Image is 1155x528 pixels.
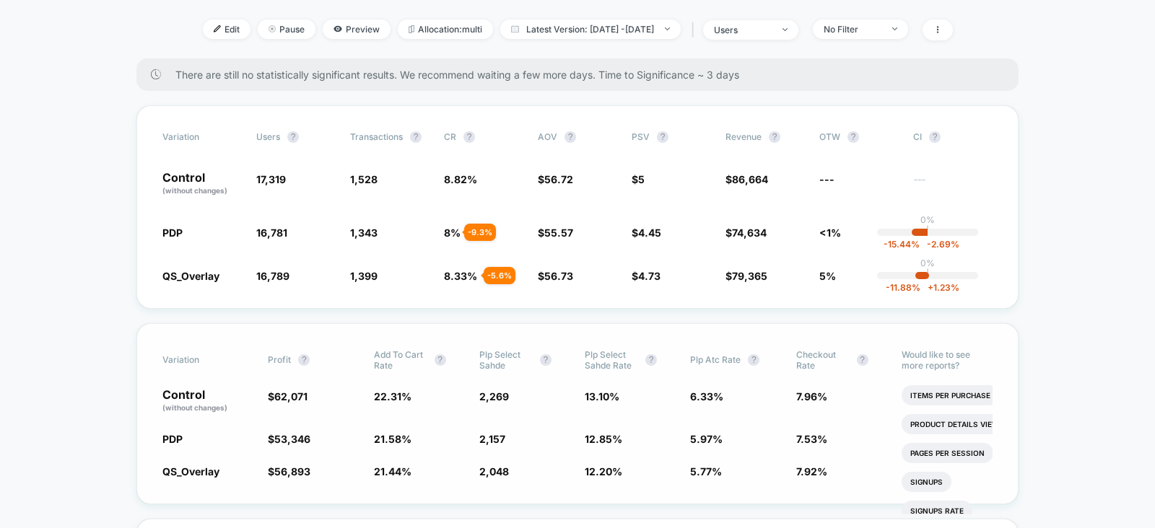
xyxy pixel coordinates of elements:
[926,225,929,236] p: |
[632,270,661,282] span: $
[819,226,841,239] span: <1%
[162,403,227,412] span: (without changes)
[298,354,310,366] button: ?
[435,354,446,366] button: ?
[444,226,461,239] span: 8 %
[796,349,850,371] span: Checkout Rate
[902,501,972,521] li: Signups Rate
[688,19,703,40] span: |
[350,131,403,142] span: Transactions
[538,270,573,282] span: $
[540,354,552,366] button: ?
[268,433,310,445] span: $
[725,173,768,185] span: $
[409,25,414,33] img: rebalance
[926,268,929,279] p: |
[398,19,493,39] span: Allocation: multi
[350,270,378,282] span: 1,399
[725,270,767,282] span: $
[645,354,657,366] button: ?
[544,226,573,239] span: 55.57
[748,354,759,366] button: ?
[444,270,477,282] span: 8.33 %
[819,131,899,143] span: OTW
[732,270,767,282] span: 79,365
[902,414,1034,434] li: Product Details Views Rate
[824,24,881,35] div: No Filter
[884,239,920,250] span: -15.44 %
[374,349,427,371] span: Add To Cart Rate
[350,226,378,239] span: 1,343
[902,349,993,371] p: Would like to see more reports?
[538,173,573,185] span: $
[585,390,619,402] span: 13.10 %
[268,354,291,365] span: Profit
[690,433,723,445] span: 5.97 %
[350,173,378,185] span: 1,528
[287,131,299,143] button: ?
[585,465,622,478] span: 12.20 %
[162,270,219,282] span: QS_Overlay
[162,389,253,413] p: Control
[374,433,411,445] span: 21.58 %
[268,390,308,402] span: $
[162,465,219,478] span: QS_Overlay
[638,270,661,282] span: 4.73
[638,173,645,185] span: 5
[274,433,310,445] span: 53,346
[714,25,772,35] div: users
[464,224,496,241] div: - 9.3 %
[732,173,768,185] span: 86,664
[479,433,505,445] span: 2,157
[902,472,951,492] li: Signups
[902,443,993,463] li: Pages Per Session
[538,131,557,142] span: AOV
[444,131,456,142] span: CR
[819,173,834,185] span: ---
[819,270,836,282] span: 5%
[538,226,573,239] span: $
[690,390,723,402] span: 6.33 %
[796,390,827,402] span: 7.96 %
[585,433,622,445] span: 12.85 %
[725,131,762,142] span: Revenue
[162,433,183,445] span: PDP
[920,258,935,268] p: 0%
[269,25,276,32] img: end
[920,239,959,250] span: -2.69 %
[256,270,289,282] span: 16,789
[162,172,242,196] p: Control
[565,131,576,143] button: ?
[162,186,227,195] span: (without changes)
[690,465,722,478] span: 5.77 %
[796,465,827,478] span: 7.92 %
[479,465,509,478] span: 2,048
[665,27,670,30] img: end
[323,19,391,39] span: Preview
[783,28,788,31] img: end
[256,131,280,142] span: users
[374,390,411,402] span: 22.31 %
[544,173,573,185] span: 56.72
[484,267,515,284] div: - 5.6 %
[847,131,859,143] button: ?
[374,465,411,478] span: 21.44 %
[892,27,897,30] img: end
[632,131,650,142] span: PSV
[857,354,868,366] button: ?
[256,173,286,185] span: 17,319
[632,173,645,185] span: $
[920,214,935,225] p: 0%
[725,226,767,239] span: $
[162,131,242,143] span: Variation
[632,226,661,239] span: $
[500,19,681,39] span: Latest Version: [DATE] - [DATE]
[920,282,959,293] span: 1.23 %
[175,69,990,81] span: There are still no statistically significant results. We recommend waiting a few more days . Time...
[657,131,668,143] button: ?
[544,270,573,282] span: 56.73
[929,131,941,143] button: ?
[444,173,477,185] span: 8.82 %
[796,433,827,445] span: 7.53 %
[479,349,533,371] span: Plp Select Sahde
